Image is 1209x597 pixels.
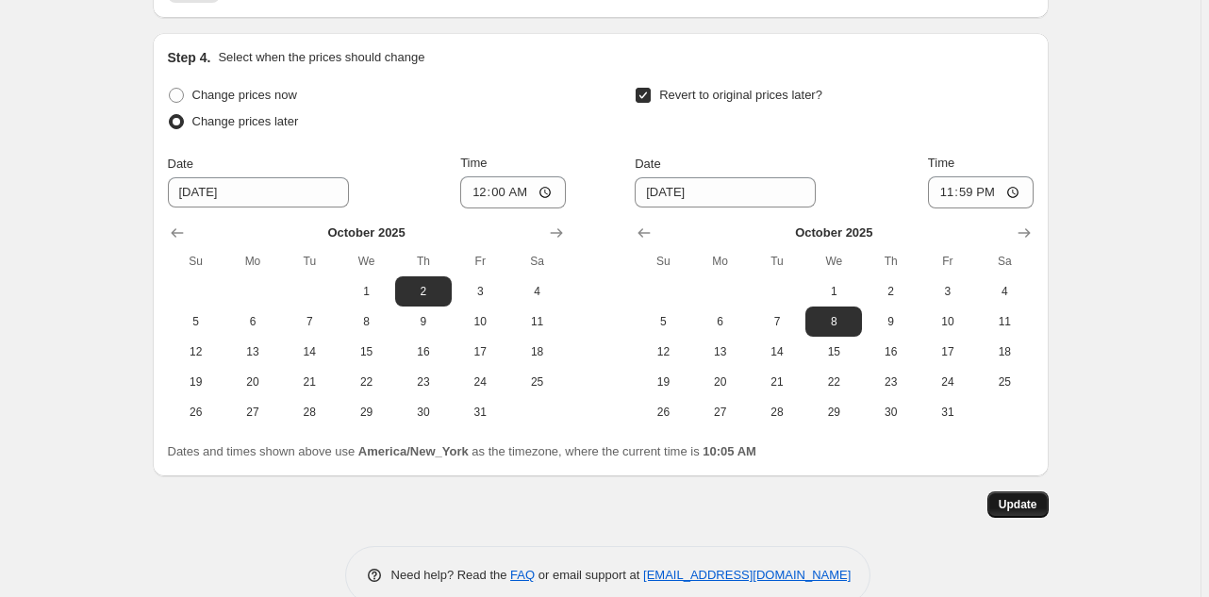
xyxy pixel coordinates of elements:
button: Saturday October 11 2025 [508,307,565,337]
button: Friday October 17 2025 [919,337,976,367]
button: Sunday October 26 2025 [168,397,224,427]
button: Friday October 24 2025 [919,367,976,397]
span: 4 [984,284,1025,299]
span: 28 [756,405,798,420]
span: 11 [516,314,557,329]
button: Wednesday October 15 2025 [338,337,394,367]
span: 24 [459,374,501,390]
span: 2 [403,284,444,299]
button: Tuesday October 7 2025 [749,307,805,337]
span: 1 [813,284,854,299]
span: 12 [175,344,217,359]
th: Wednesday [805,246,862,276]
button: Thursday October 2 2025 [395,276,452,307]
button: Update [987,491,1049,518]
span: 9 [403,314,444,329]
button: Sunday October 19 2025 [168,367,224,397]
span: 7 [289,314,330,329]
button: Tuesday October 21 2025 [281,367,338,397]
span: Tu [289,254,330,269]
span: 26 [175,405,217,420]
span: 27 [232,405,273,420]
input: 9/30/2025 [635,177,816,207]
span: 21 [756,374,798,390]
button: Saturday October 18 2025 [976,337,1033,367]
span: 5 [175,314,217,329]
span: We [345,254,387,269]
span: 31 [459,405,501,420]
button: Monday October 20 2025 [692,367,749,397]
button: Sunday October 19 2025 [635,367,691,397]
input: 12:00 [928,176,1034,208]
button: Sunday October 12 2025 [168,337,224,367]
span: Date [635,157,660,171]
button: Tuesday October 14 2025 [749,337,805,367]
span: 22 [813,374,854,390]
button: Wednesday October 8 2025 [338,307,394,337]
span: 28 [289,405,330,420]
button: Friday October 31 2025 [452,397,508,427]
span: 31 [927,405,969,420]
span: 25 [516,374,557,390]
button: Monday October 13 2025 [692,337,749,367]
button: Sunday October 12 2025 [635,337,691,367]
button: Friday October 10 2025 [452,307,508,337]
button: Monday October 20 2025 [224,367,281,397]
span: Th [869,254,911,269]
span: Mo [700,254,741,269]
span: Su [642,254,684,269]
button: Monday October 6 2025 [692,307,749,337]
button: Tuesday October 28 2025 [281,397,338,427]
th: Saturday [508,246,565,276]
span: Su [175,254,217,269]
span: 22 [345,374,387,390]
button: Monday October 6 2025 [224,307,281,337]
input: 9/30/2025 [168,177,349,207]
button: Show next month, November 2025 [543,220,570,246]
button: Sunday October 26 2025 [635,397,691,427]
span: 14 [756,344,798,359]
span: Sa [516,254,557,269]
a: FAQ [510,568,535,582]
th: Thursday [395,246,452,276]
span: Fr [927,254,969,269]
span: Change prices later [192,114,299,128]
span: 17 [459,344,501,359]
th: Tuesday [281,246,338,276]
span: 4 [516,284,557,299]
th: Sunday [168,246,224,276]
button: Sunday October 5 2025 [635,307,691,337]
b: America/New_York [358,444,469,458]
span: 15 [813,344,854,359]
span: 16 [403,344,444,359]
span: Mo [232,254,273,269]
span: 13 [232,344,273,359]
span: We [813,254,854,269]
span: 19 [642,374,684,390]
button: Sunday October 5 2025 [168,307,224,337]
span: Update [999,497,1037,512]
button: Thursday October 23 2025 [862,367,919,397]
th: Monday [224,246,281,276]
span: 13 [700,344,741,359]
th: Tuesday [749,246,805,276]
b: 10:05 AM [703,444,756,458]
span: 19 [175,374,217,390]
span: 8 [345,314,387,329]
button: Wednesday October 15 2025 [805,337,862,367]
span: 9 [869,314,911,329]
button: Friday October 31 2025 [919,397,976,427]
button: Show previous month, September 2025 [631,220,657,246]
span: 18 [516,344,557,359]
button: Monday October 27 2025 [692,397,749,427]
span: 3 [927,284,969,299]
button: Monday October 27 2025 [224,397,281,427]
span: 7 [756,314,798,329]
button: Wednesday October 29 2025 [805,397,862,427]
button: Saturday October 18 2025 [508,337,565,367]
button: Show previous month, September 2025 [164,220,190,246]
span: 27 [700,405,741,420]
span: 11 [984,314,1025,329]
span: 12 [642,344,684,359]
button: Thursday October 23 2025 [395,367,452,397]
